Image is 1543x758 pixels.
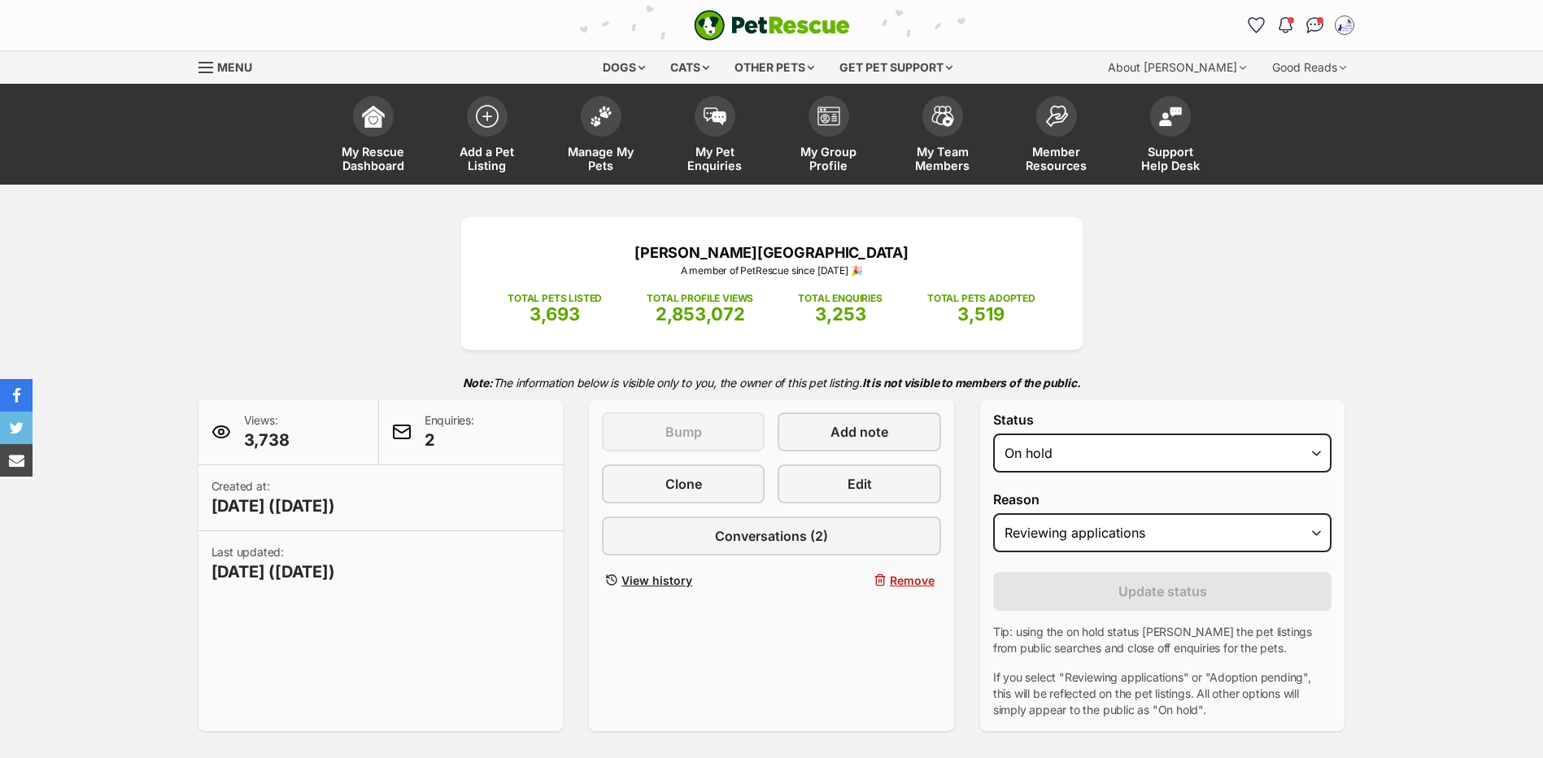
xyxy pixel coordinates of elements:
img: Shelter Staff profile pic [1336,17,1353,33]
span: 3,253 [815,303,866,325]
img: chat-41dd97257d64d25036548639549fe6c8038ab92f7586957e7f3b1b290dea8141.svg [1306,17,1323,33]
p: A member of PetRescue since [DATE] 🎉 [486,264,1058,278]
span: 2,853,072 [656,303,745,325]
a: My Pet Enquiries [658,88,772,185]
img: team-members-icon-5396bd8760b3fe7c0b43da4ab00e1e3bb1a5d9ba89233759b79545d2d3fc5d0d.svg [931,106,954,127]
ul: Account quick links [1244,12,1358,38]
strong: It is not visible to members of the public. [862,376,1081,390]
div: Get pet support [828,51,964,84]
a: Edit [778,464,940,503]
div: About [PERSON_NAME] [1096,51,1258,84]
a: Clone [602,464,765,503]
img: add-pet-listing-icon-0afa8454b4691262ce3f59096e99ab1cd57d4a30225e0717b998d2c9b9846f56.svg [476,105,499,128]
a: Add a Pet Listing [430,88,544,185]
img: notifications-46538b983faf8c2785f20acdc204bb7945ddae34d4c08c2a6579f10ce5e182be.svg [1279,17,1292,33]
img: logo-e224e6f780fb5917bec1dbf3a21bbac754714ae5b6737aabdf751b685950b380.svg [694,10,850,41]
span: 2 [425,429,474,451]
p: TOTAL PROFILE VIEWS [647,291,753,306]
span: Menu [217,60,252,74]
button: Update status [993,572,1332,611]
button: Notifications [1273,12,1299,38]
a: My Rescue Dashboard [316,88,430,185]
button: Remove [778,568,940,592]
label: Reason [993,492,1332,507]
a: Add note [778,412,940,451]
div: Other pets [723,51,826,84]
span: [DATE] ([DATE]) [211,560,335,583]
p: Created at: [211,478,335,517]
img: help-desk-icon-fdf02630f3aa405de69fd3d07c3f3aa587a6932b1a1747fa1d2bba05be0121f9.svg [1159,107,1182,126]
span: [DATE] ([DATE]) [211,494,335,517]
span: 3,693 [530,303,580,325]
p: Views: [244,412,290,451]
a: PetRescue [694,10,850,41]
span: My Team Members [906,145,979,172]
a: My Team Members [886,88,1000,185]
span: My Group Profile [792,145,865,172]
p: TOTAL PETS ADOPTED [927,291,1035,306]
a: Manage My Pets [544,88,658,185]
span: Member Resources [1020,145,1093,172]
button: Bump [602,412,765,451]
span: My Rescue Dashboard [337,145,410,172]
strong: Note: [463,376,493,390]
p: TOTAL PETS LISTED [508,291,602,306]
img: member-resources-icon-8e73f808a243e03378d46382f2149f9095a855e16c252ad45f914b54edf8863c.svg [1045,105,1068,127]
span: 3,738 [244,429,290,451]
label: Status [993,412,1332,427]
span: View history [621,572,692,589]
img: dashboard-icon-eb2f2d2d3e046f16d808141f083e7271f6b2e854fb5c12c21221c1fb7104beca.svg [362,105,385,128]
div: Dogs [591,51,656,84]
a: Member Resources [1000,88,1114,185]
span: Support Help Desk [1134,145,1207,172]
img: group-profile-icon-3fa3cf56718a62981997c0bc7e787c4b2cf8bcc04b72c1350f741eb67cf2f40e.svg [817,107,840,126]
a: View history [602,568,765,592]
p: Last updated: [211,544,335,583]
p: Tip: using the on hold status [PERSON_NAME] the pet listings from public searches and close off e... [993,624,1332,656]
a: Conversations (2) [602,516,941,555]
span: Manage My Pets [564,145,638,172]
span: Remove [890,572,935,589]
span: Add note [830,422,888,442]
p: If you select "Reviewing applications" or "Adoption pending", this will be reflected on the pet l... [993,669,1332,718]
span: Clone [665,474,702,494]
span: My Pet Enquiries [678,145,752,172]
a: Conversations [1302,12,1328,38]
span: 3,519 [957,303,1005,325]
p: The information below is visible only to you, the owner of this pet listing. [198,366,1345,399]
span: Add a Pet Listing [451,145,524,172]
a: Menu [198,51,264,81]
img: manage-my-pets-icon-02211641906a0b7f246fdf0571729dbe1e7629f14944591b6c1af311fb30b64b.svg [590,106,612,127]
span: Edit [848,474,872,494]
span: Conversations (2) [715,526,828,546]
p: TOTAL ENQUIRIES [798,291,882,306]
a: My Group Profile [772,88,886,185]
span: Bump [665,422,702,442]
span: Update status [1118,582,1207,601]
a: Favourites [1244,12,1270,38]
a: Support Help Desk [1114,88,1227,185]
div: Good Reads [1261,51,1358,84]
button: My account [1332,12,1358,38]
div: Cats [659,51,721,84]
img: pet-enquiries-icon-7e3ad2cf08bfb03b45e93fb7055b45f3efa6380592205ae92323e6603595dc1f.svg [704,107,726,125]
p: [PERSON_NAME][GEOGRAPHIC_DATA] [486,242,1058,264]
p: Enquiries: [425,412,474,451]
